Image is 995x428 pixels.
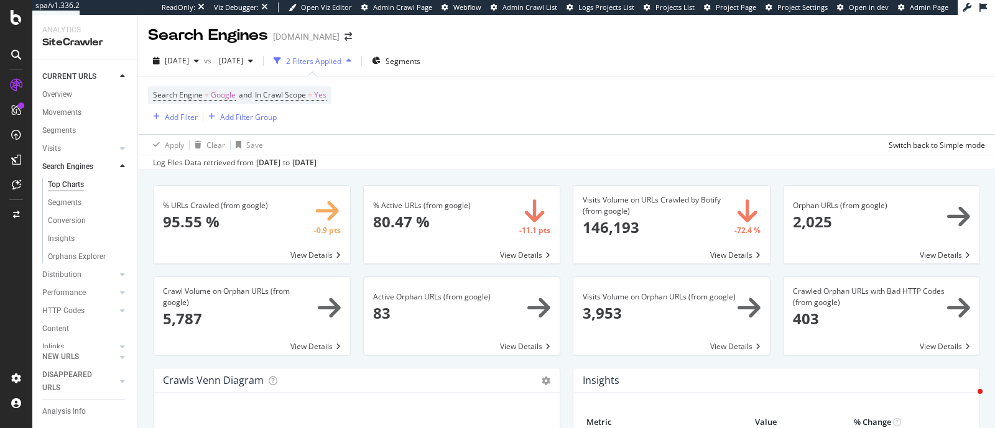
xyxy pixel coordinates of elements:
div: [DATE] [292,157,317,168]
span: Project Page [716,2,756,12]
div: Insights [48,232,75,245]
button: Add Filter Group [203,109,277,124]
div: 2 Filters Applied [286,56,341,66]
button: [DATE] [148,51,204,71]
a: Insights [48,232,129,245]
div: Search Engines [148,25,268,46]
span: 2024 Jul. 29th [214,55,243,66]
span: 2025 Aug. 18th [165,55,189,66]
a: Top Charts [48,178,129,191]
div: ReadOnly: [162,2,195,12]
div: DISAPPEARED URLS [42,368,105,394]
div: [DATE] [256,157,280,168]
a: Segments [42,124,129,137]
h4: Crawls Venn Diagram [163,372,264,389]
div: Movements [42,106,81,119]
span: Segments [386,56,420,66]
span: Projects List [655,2,695,12]
a: Admin Page [898,2,948,12]
div: Performance [42,286,86,299]
div: Analysis Info [42,405,86,418]
div: NEW URLS [42,350,79,363]
span: = [205,89,209,100]
div: CURRENT URLS [42,70,96,83]
div: Visits [42,142,61,155]
a: Content [42,322,129,335]
button: 2 Filters Applied [269,51,356,71]
span: vs [204,55,214,66]
a: Webflow [442,2,481,12]
div: Distribution [42,268,81,281]
a: Performance [42,286,116,299]
button: Apply [148,135,184,155]
a: NEW URLS [42,350,116,363]
div: Conversion [48,214,86,227]
div: arrow-right-arrow-left [345,32,352,41]
a: Logs Projects List [567,2,634,12]
a: Visits [42,142,116,155]
a: Admin Crawl List [491,2,557,12]
a: Open Viz Editor [289,2,352,12]
div: SiteCrawler [42,35,127,50]
a: Project Settings [766,2,828,12]
a: Inlinks [42,340,116,353]
a: Orphans Explorer [48,250,129,263]
div: Add Filter [165,112,198,122]
button: Switch back to Simple mode [884,135,985,155]
span: Search Engine [153,89,203,100]
button: Add Filter [148,109,198,124]
div: Overview [42,88,72,101]
div: Add Filter Group [220,112,277,122]
span: Project Settings [777,2,828,12]
div: Log Files Data retrieved from to [153,157,317,168]
a: Conversion [48,214,129,227]
button: Save [231,135,263,155]
div: Switch back to Simple mode [889,140,985,150]
span: In Crawl Scope [255,89,306,100]
div: Apply [165,140,184,150]
a: HTTP Codes [42,304,116,317]
div: Save [246,140,263,150]
a: Search Engines [42,160,116,173]
div: Content [42,322,69,335]
div: Segments [42,124,76,137]
div: [DOMAIN_NAME] [273,30,340,43]
button: [DATE] [214,51,258,71]
div: HTTP Codes [42,304,85,317]
a: Analysis Info [42,405,129,418]
div: Search Engines [42,160,93,173]
div: Inlinks [42,340,64,353]
button: Clear [190,135,225,155]
a: Segments [48,196,129,209]
h4: Insights [583,372,619,389]
button: Segments [367,51,425,71]
a: Distribution [42,268,116,281]
span: Admin Crawl List [502,2,557,12]
div: Viz Debugger: [214,2,259,12]
div: Analytics [42,25,127,35]
a: CURRENT URLS [42,70,116,83]
a: Movements [42,106,129,119]
span: Webflow [453,2,481,12]
iframe: Intercom live chat [953,386,983,416]
span: Google [211,86,236,104]
span: Open Viz Editor [301,2,352,12]
span: Admin Page [910,2,948,12]
a: Open in dev [837,2,889,12]
div: Segments [48,196,81,209]
a: DISAPPEARED URLS [42,368,116,394]
a: Admin Crawl Page [361,2,432,12]
span: Logs Projects List [578,2,634,12]
a: Projects List [644,2,695,12]
span: Open in dev [849,2,889,12]
span: and [239,89,252,100]
a: Overview [42,88,129,101]
i: Options [542,376,550,385]
div: Top Charts [48,178,84,191]
span: Admin Crawl Page [373,2,432,12]
div: Clear [206,140,225,150]
div: Orphans Explorer [48,250,106,263]
span: Yes [314,86,326,104]
a: Project Page [704,2,756,12]
span: = [308,89,312,100]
